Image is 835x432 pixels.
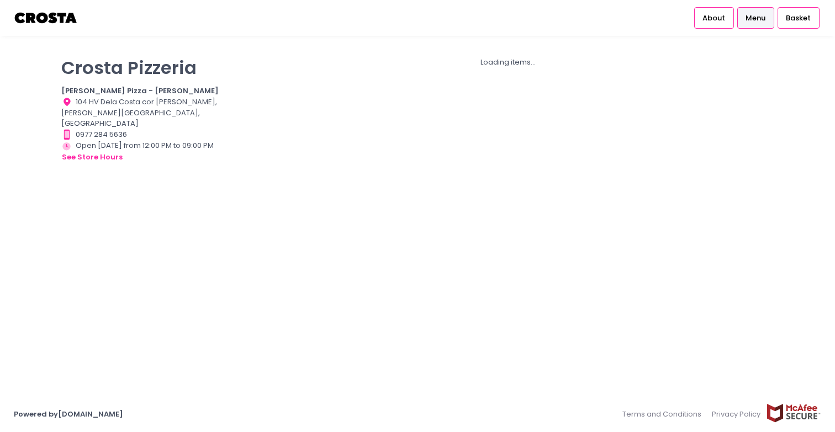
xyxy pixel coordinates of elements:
[694,7,734,28] a: About
[61,57,229,78] p: Crosta Pizzeria
[702,13,725,24] span: About
[61,97,229,129] div: 104 HV Dela Costa cor [PERSON_NAME], [PERSON_NAME][GEOGRAPHIC_DATA], [GEOGRAPHIC_DATA]
[766,403,821,423] img: mcafee-secure
[746,13,765,24] span: Menu
[14,8,78,28] img: logo
[61,151,123,163] button: see store hours
[707,403,767,425] a: Privacy Policy
[243,57,774,68] div: Loading items...
[786,13,811,24] span: Basket
[61,86,219,96] b: [PERSON_NAME] Pizza - [PERSON_NAME]
[61,129,229,140] div: 0977 284 5636
[61,140,229,163] div: Open [DATE] from 12:00 PM to 09:00 PM
[622,403,707,425] a: Terms and Conditions
[737,7,774,28] a: Menu
[14,409,123,419] a: Powered by[DOMAIN_NAME]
